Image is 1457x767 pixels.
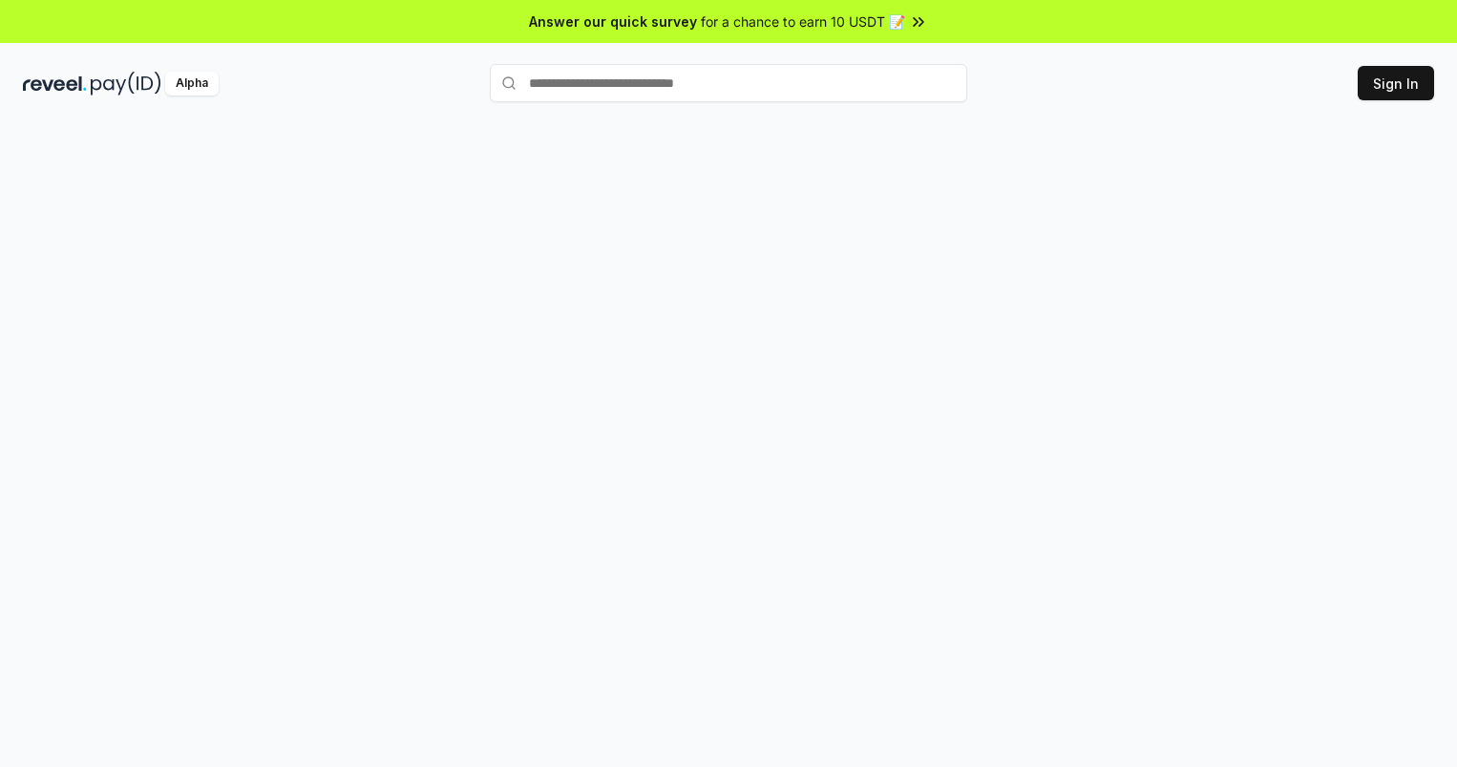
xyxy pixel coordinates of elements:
img: pay_id [91,72,161,96]
span: Answer our quick survey [529,11,697,32]
img: reveel_dark [23,72,87,96]
span: for a chance to earn 10 USDT 📝 [701,11,905,32]
div: Alpha [165,72,219,96]
button: Sign In [1358,66,1434,100]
